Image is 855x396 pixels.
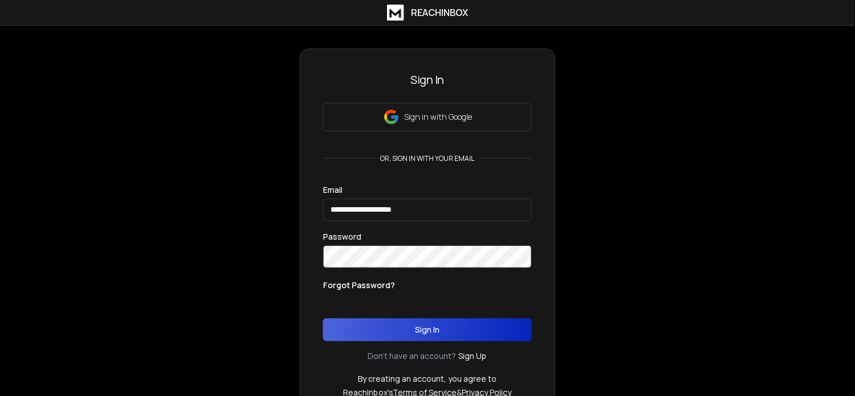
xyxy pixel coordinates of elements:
[376,154,479,163] p: or, sign in with your email
[323,72,532,88] h3: Sign In
[411,6,468,19] h1: ReachInbox
[387,5,404,21] img: logo
[405,111,473,123] p: Sign in with Google
[368,350,457,362] p: Don't have an account?
[323,186,342,194] label: Email
[387,5,468,21] a: ReachInbox
[323,233,361,241] label: Password
[323,103,532,131] button: Sign in with Google
[323,318,532,341] button: Sign In
[358,373,497,385] p: By creating an account, you agree to
[323,280,395,291] p: Forgot Password?
[459,350,487,362] a: Sign Up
